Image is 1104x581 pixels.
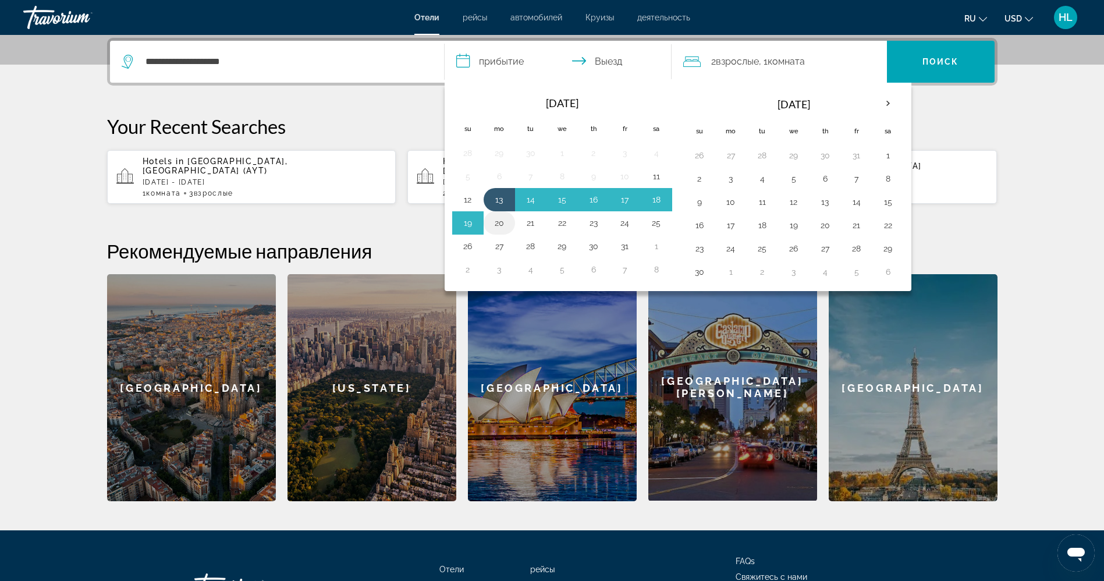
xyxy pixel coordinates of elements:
span: 3 [189,189,233,197]
button: Day 2 [690,171,709,187]
button: Day 20 [816,217,835,233]
p: Your Recent Searches [107,115,997,138]
span: , 1 [759,54,805,70]
span: рейсы [463,13,487,22]
div: Search widget [110,41,995,83]
button: Day 25 [753,240,772,257]
button: Day 8 [879,171,897,187]
button: Search [887,41,995,83]
button: Day 27 [490,238,509,254]
button: Day 22 [879,217,897,233]
a: Travorium [23,2,140,33]
button: Day 18 [647,192,666,208]
button: Travelers: 2 adults, 0 children [672,41,887,83]
button: Day 26 [459,238,477,254]
button: Day 23 [690,240,709,257]
button: Day 1 [553,145,571,161]
button: Day 2 [753,264,772,280]
button: Day 17 [722,217,740,233]
p: [DATE] - [DATE] [143,178,387,186]
span: 1 [143,189,181,197]
iframe: Кнопка для запуску вікна повідомлень [1057,534,1095,572]
button: Day 21 [521,215,540,231]
a: Круизы [585,13,614,22]
button: Day 8 [647,261,666,278]
a: Sydney[GEOGRAPHIC_DATA] [468,274,637,501]
button: Day 14 [847,194,866,210]
button: Day 3 [490,261,509,278]
button: Day 12 [784,194,803,210]
button: Day 4 [753,171,772,187]
button: Day 25 [647,215,666,231]
a: Отели [414,13,439,22]
button: Day 6 [490,168,509,185]
button: Day 3 [784,264,803,280]
button: Day 13 [490,192,509,208]
button: Day 24 [722,240,740,257]
button: Day 5 [459,168,477,185]
button: Day 6 [816,171,835,187]
div: [GEOGRAPHIC_DATA] [829,274,997,501]
p: [DATE] - [DATE] [443,178,687,186]
th: [DATE] [715,90,872,118]
button: Day 4 [816,264,835,280]
table: Right calendar grid [684,90,904,284]
a: New York[US_STATE] [287,274,456,501]
button: Select check in and out date [445,41,672,83]
a: Paris[GEOGRAPHIC_DATA] [829,274,997,501]
button: Day 2 [459,261,477,278]
h2: Рекомендуемые направления [107,239,997,263]
button: Day 21 [847,217,866,233]
button: Day 6 [879,264,897,280]
a: San Diego[GEOGRAPHIC_DATA][PERSON_NAME] [648,274,817,501]
button: Day 9 [690,194,709,210]
button: Day 24 [616,215,634,231]
span: Взрослые [194,189,233,197]
span: 2 [711,54,759,70]
button: Day 8 [553,168,571,185]
button: Day 16 [584,192,603,208]
button: Day 30 [816,147,835,164]
a: FAQs [736,557,755,566]
button: User Menu [1050,5,1081,30]
button: Change currency [1004,10,1033,27]
button: Day 18 [753,217,772,233]
button: Day 28 [753,147,772,164]
div: [US_STATE] [287,274,456,501]
button: Day 15 [553,192,571,208]
button: Day 22 [553,215,571,231]
div: [GEOGRAPHIC_DATA] [107,274,276,501]
button: Day 7 [847,171,866,187]
button: Day 10 [616,168,634,185]
span: [GEOGRAPHIC_DATA], [GEOGRAPHIC_DATA] (AYT) [443,157,588,175]
span: [GEOGRAPHIC_DATA], [GEOGRAPHIC_DATA] (AYT) [143,157,288,175]
input: Search hotel destination [144,53,427,70]
button: Day 26 [784,240,803,257]
button: Hotels in [GEOGRAPHIC_DATA], [GEOGRAPHIC_DATA] (AYT)[DATE] - [DATE]2номера3Взрослые [407,150,697,204]
button: Day 4 [521,261,540,278]
button: Day 3 [722,171,740,187]
span: Взрослые [716,56,759,67]
div: [GEOGRAPHIC_DATA] [468,274,637,501]
span: Поиск [922,57,959,66]
button: Day 17 [616,192,634,208]
div: [GEOGRAPHIC_DATA][PERSON_NAME] [648,274,817,501]
button: Day 4 [647,145,666,161]
button: Day 23 [584,215,603,231]
button: Change language [964,10,987,27]
span: Комната [768,56,805,67]
button: Day 5 [784,171,803,187]
button: Day 29 [879,240,897,257]
span: Комната [146,189,181,197]
button: Day 9 [584,168,603,185]
button: Day 29 [784,147,803,164]
span: деятельность [637,13,690,22]
button: Day 29 [553,238,571,254]
button: Day 3 [616,145,634,161]
a: автомобилей [510,13,562,22]
th: [DATE] [484,90,641,116]
button: Day 28 [459,145,477,161]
